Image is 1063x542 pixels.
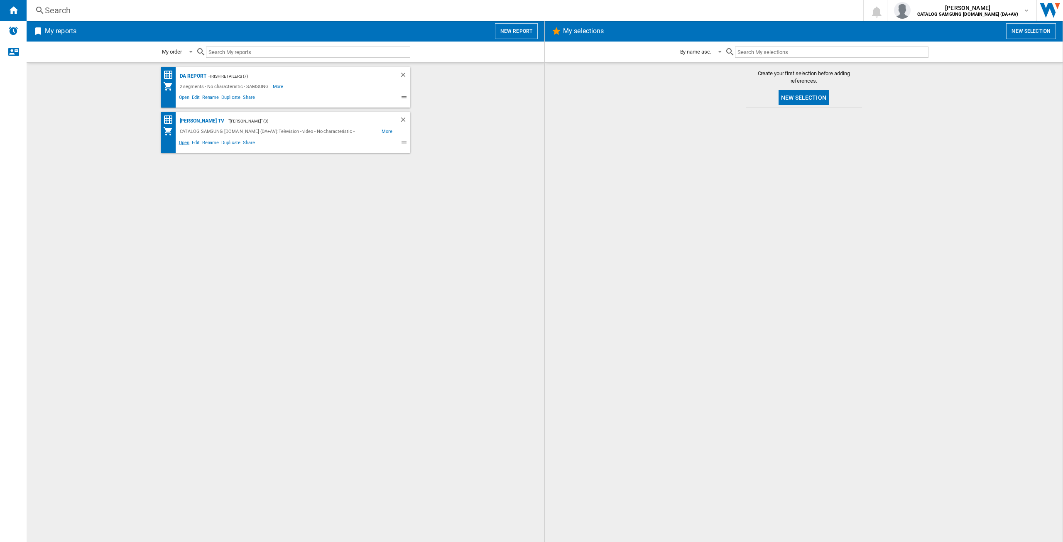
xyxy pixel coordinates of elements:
[1006,23,1056,39] button: New selection
[178,81,273,91] div: 2 segments - No characteristic - SAMSUNG
[779,90,829,105] button: New selection
[163,126,178,137] div: My Assortment
[8,26,18,36] img: alerts-logo.svg
[917,12,1018,17] b: CATALOG SAMSUNG [DOMAIN_NAME] (DA+AV)
[561,23,605,39] h2: My selections
[191,93,201,103] span: Edit
[399,116,410,126] div: Delete
[178,116,224,126] div: [PERSON_NAME] TV
[242,93,256,103] span: Share
[163,81,178,91] div: My Assortment
[201,93,220,103] span: Rename
[735,47,928,58] input: Search My selections
[178,139,191,149] span: Open
[163,70,178,80] div: Price Matrix
[191,139,201,149] span: Edit
[201,139,220,149] span: Rename
[273,81,285,91] span: More
[224,116,383,126] div: - "[PERSON_NAME]" (3)
[178,93,191,103] span: Open
[242,139,256,149] span: Share
[45,5,841,16] div: Search
[382,126,394,137] span: More
[495,23,538,39] button: New report
[163,115,178,125] div: Price Matrix
[178,71,206,81] div: DA Report
[43,23,78,39] h2: My reports
[162,49,182,55] div: My order
[220,93,242,103] span: Duplicate
[746,70,862,85] span: Create your first selection before adding references.
[206,47,410,58] input: Search My reports
[178,126,382,137] div: CATALOG SAMSUNG [DOMAIN_NAME] (DA+AV):Television - video - No characteristic - SAMSUNG
[399,71,410,81] div: Delete
[894,2,911,19] img: profile.jpg
[917,4,1018,12] span: [PERSON_NAME]
[206,71,383,81] div: - Irish Retailers (7)
[680,49,711,55] div: By name asc.
[220,139,242,149] span: Duplicate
